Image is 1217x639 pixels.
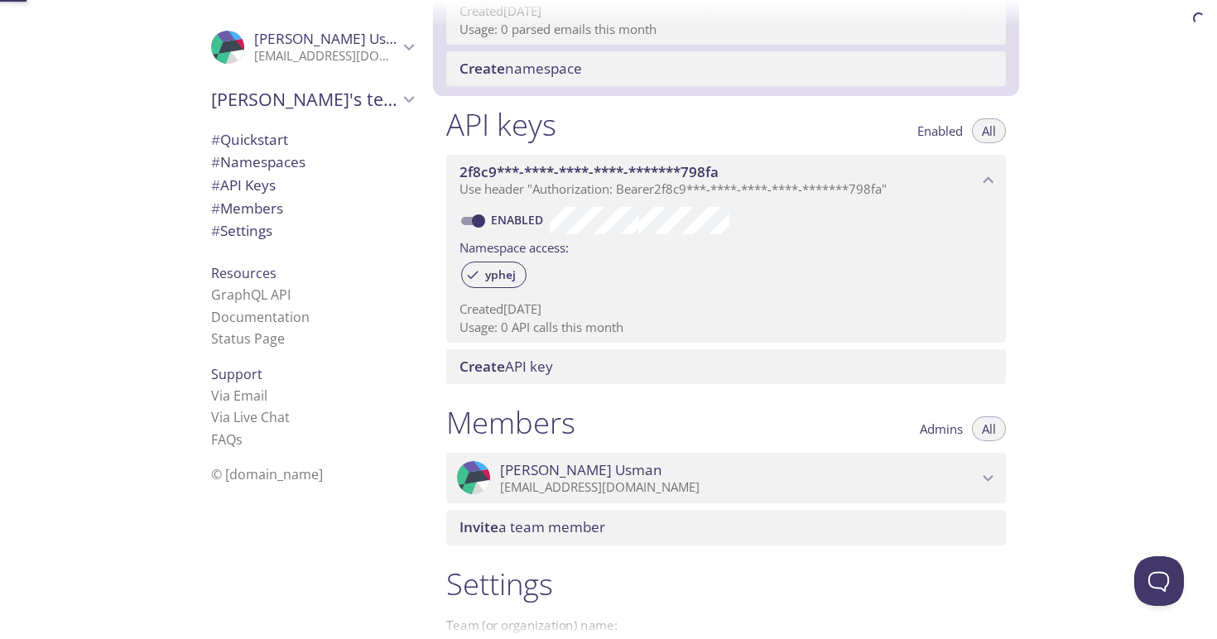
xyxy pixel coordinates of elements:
[459,517,605,536] span: a team member
[446,51,1006,86] div: Create namespace
[211,199,283,218] span: Members
[446,453,1006,504] div: Haseeb Usman
[907,118,973,143] button: Enabled
[446,565,1006,603] h1: Settings
[459,21,993,38] p: Usage: 0 parsed emails this month
[211,430,243,449] a: FAQ
[459,517,498,536] span: Invite
[198,219,426,243] div: Team Settings
[500,479,978,496] p: [EMAIL_ADDRESS][DOMAIN_NAME]
[211,130,288,149] span: Quickstart
[211,175,276,195] span: API Keys
[211,365,262,383] span: Support
[211,329,285,348] a: Status Page
[198,20,426,74] div: Haseeb Usman
[211,465,323,483] span: © [DOMAIN_NAME]
[198,78,426,121] div: Haseeb's team
[488,212,550,228] a: Enabled
[459,300,993,318] p: Created [DATE]
[459,357,553,376] span: API key
[198,151,426,174] div: Namespaces
[211,152,305,171] span: Namespaces
[459,319,993,336] p: Usage: 0 API calls this month
[461,262,527,288] div: yphej
[446,349,1006,384] div: Create API Key
[459,234,569,258] label: Namespace access:
[446,106,556,143] h1: API keys
[446,510,1006,545] div: Invite a team member
[254,29,416,48] span: [PERSON_NAME] Usman
[446,404,575,441] h1: Members
[972,416,1006,441] button: All
[211,130,220,149] span: #
[211,264,277,282] span: Resources
[236,430,243,449] span: s
[211,308,310,326] a: Documentation
[910,416,973,441] button: Admins
[211,199,220,218] span: #
[211,387,267,405] a: Via Email
[211,221,272,240] span: Settings
[254,48,398,65] p: [EMAIL_ADDRESS][DOMAIN_NAME]
[211,408,290,426] a: Via Live Chat
[198,128,426,151] div: Quickstart
[459,59,582,78] span: namespace
[198,197,426,220] div: Members
[1134,556,1184,606] iframe: Help Scout Beacon - Open
[198,174,426,197] div: API Keys
[459,59,505,78] span: Create
[211,221,220,240] span: #
[500,461,662,479] span: [PERSON_NAME] Usman
[211,286,291,304] a: GraphQL API
[211,88,398,111] span: [PERSON_NAME]'s team
[972,118,1006,143] button: All
[475,267,526,282] span: yphej
[459,357,505,376] span: Create
[211,152,220,171] span: #
[211,175,220,195] span: #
